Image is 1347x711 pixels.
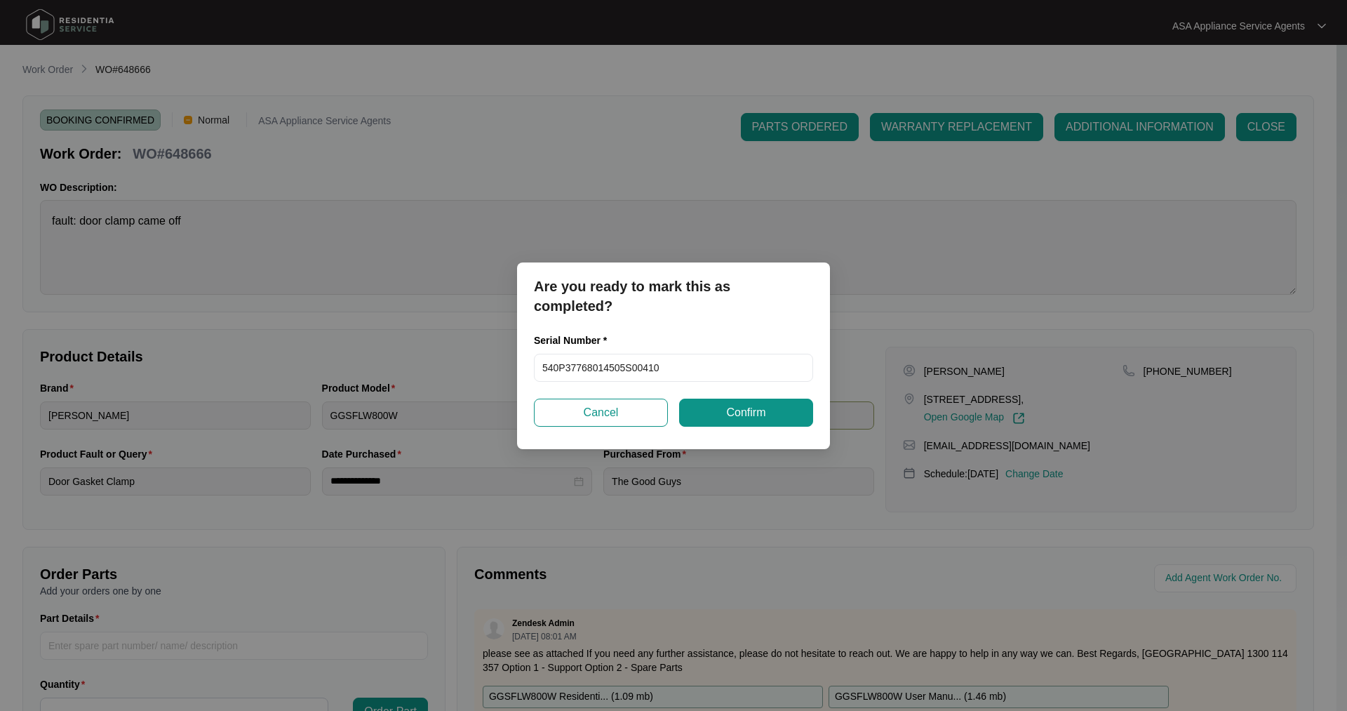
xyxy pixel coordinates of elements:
span: Cancel [584,404,619,421]
p: Are you ready to mark this as [534,277,813,296]
button: Cancel [534,399,668,427]
p: completed? [534,296,813,316]
button: Confirm [679,399,813,427]
label: Serial Number * [534,333,617,347]
span: Confirm [726,404,765,421]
